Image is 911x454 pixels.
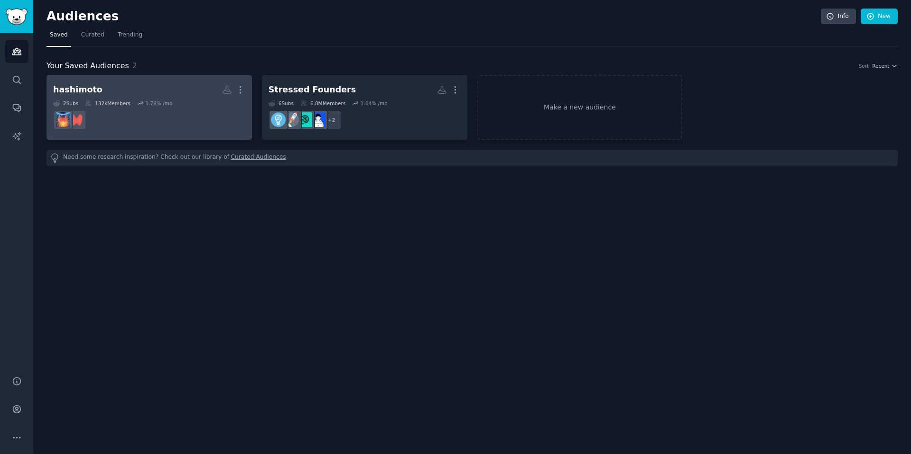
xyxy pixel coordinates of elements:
[69,112,84,127] img: Hypothyroidism
[271,112,286,127] img: Entrepreneur
[297,112,312,127] img: FoundersHub
[46,60,129,72] span: Your Saved Audiences
[56,112,71,127] img: Hashimotos
[132,61,137,70] span: 2
[361,100,388,107] div: 1.04 % /mo
[6,9,28,25] img: GummySearch logo
[300,100,345,107] div: 6.8M Members
[46,27,71,47] a: Saved
[859,63,869,69] div: Sort
[46,75,252,140] a: hashimoto2Subs132kMembers1.79% /moHypothyroidismHashimotos
[872,63,898,69] button: Recent
[269,84,356,96] div: Stressed Founders
[269,100,294,107] div: 6 Sub s
[85,100,130,107] div: 132k Members
[114,27,146,47] a: Trending
[78,27,108,47] a: Curated
[53,100,78,107] div: 2 Sub s
[262,75,467,140] a: Stressed Founders6Subs6.8MMembers1.04% /mo+2TheFoundersFoundersHubstartupsEntrepreneur
[231,153,286,163] a: Curated Audiences
[53,84,102,96] div: hashimoto
[50,31,68,39] span: Saved
[311,112,325,127] img: TheFounders
[145,100,172,107] div: 1.79 % /mo
[284,112,299,127] img: startups
[46,150,898,166] div: Need some research inspiration? Check out our library of
[872,63,889,69] span: Recent
[821,9,856,25] a: Info
[46,9,821,24] h2: Audiences
[81,31,104,39] span: Curated
[118,31,142,39] span: Trending
[477,75,683,140] a: Make a new audience
[861,9,898,25] a: New
[322,110,342,130] div: + 2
